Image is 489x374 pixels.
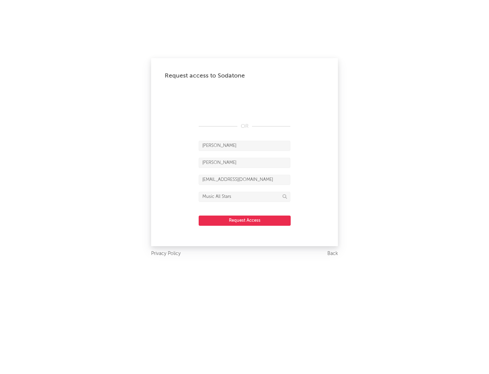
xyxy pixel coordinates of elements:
button: Request Access [199,216,291,226]
a: Privacy Policy [151,250,181,258]
div: Request access to Sodatone [165,72,324,80]
input: Email [199,175,290,185]
div: OR [199,122,290,131]
input: Last Name [199,158,290,168]
a: Back [327,250,338,258]
input: Division [199,192,290,202]
input: First Name [199,141,290,151]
